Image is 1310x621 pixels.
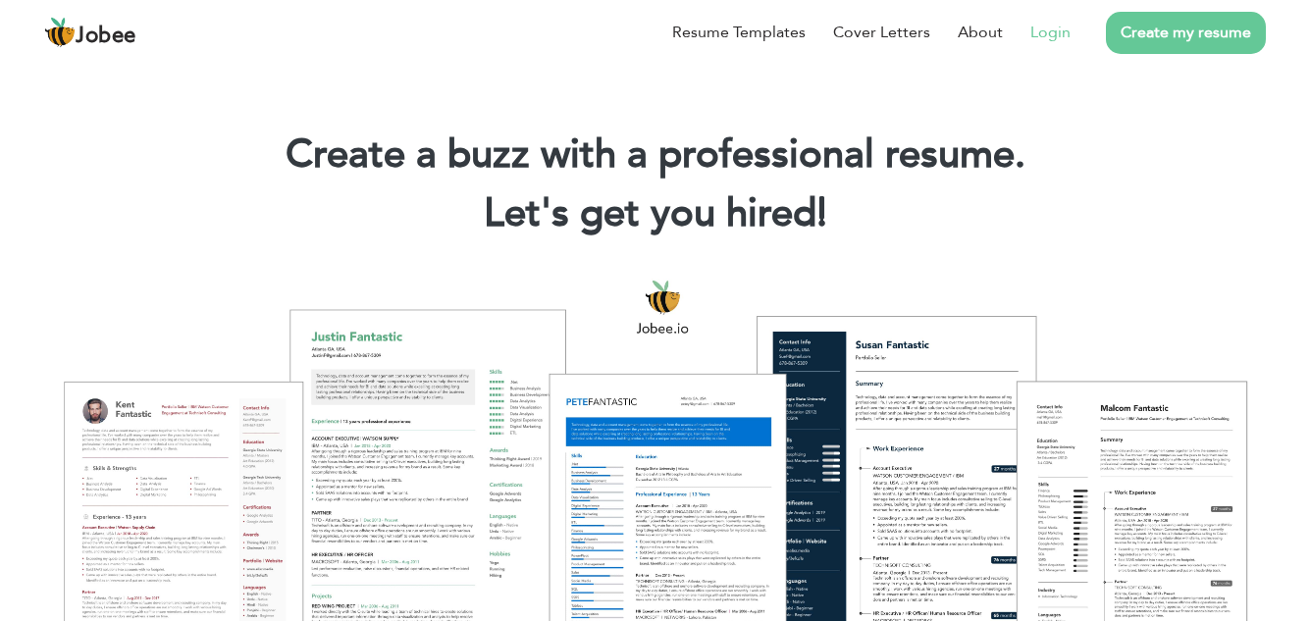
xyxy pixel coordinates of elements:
[29,129,1281,181] h1: Create a buzz with a professional resume.
[672,21,806,44] a: Resume Templates
[1106,12,1266,54] a: Create my resume
[76,26,136,47] span: Jobee
[44,17,76,48] img: jobee.io
[29,188,1281,239] h2: Let's
[833,21,930,44] a: Cover Letters
[1030,21,1071,44] a: Login
[580,186,827,240] span: get you hired!
[44,17,136,48] a: Jobee
[958,21,1003,44] a: About
[817,186,826,240] span: |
